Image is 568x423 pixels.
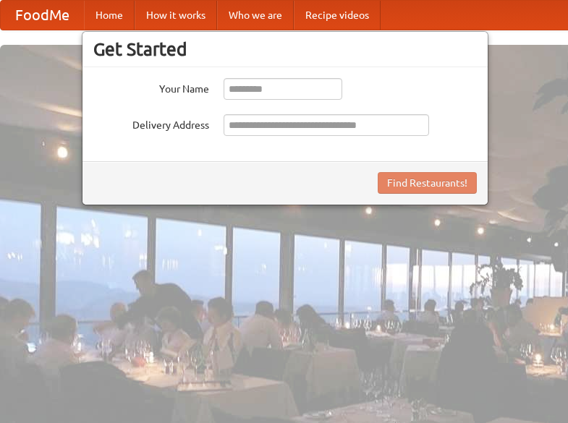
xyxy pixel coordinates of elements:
[93,78,209,96] label: Your Name
[84,1,135,30] a: Home
[93,38,477,60] h3: Get Started
[135,1,217,30] a: How it works
[378,172,477,194] button: Find Restaurants!
[93,114,209,132] label: Delivery Address
[294,1,381,30] a: Recipe videos
[217,1,294,30] a: Who we are
[1,1,84,30] a: FoodMe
